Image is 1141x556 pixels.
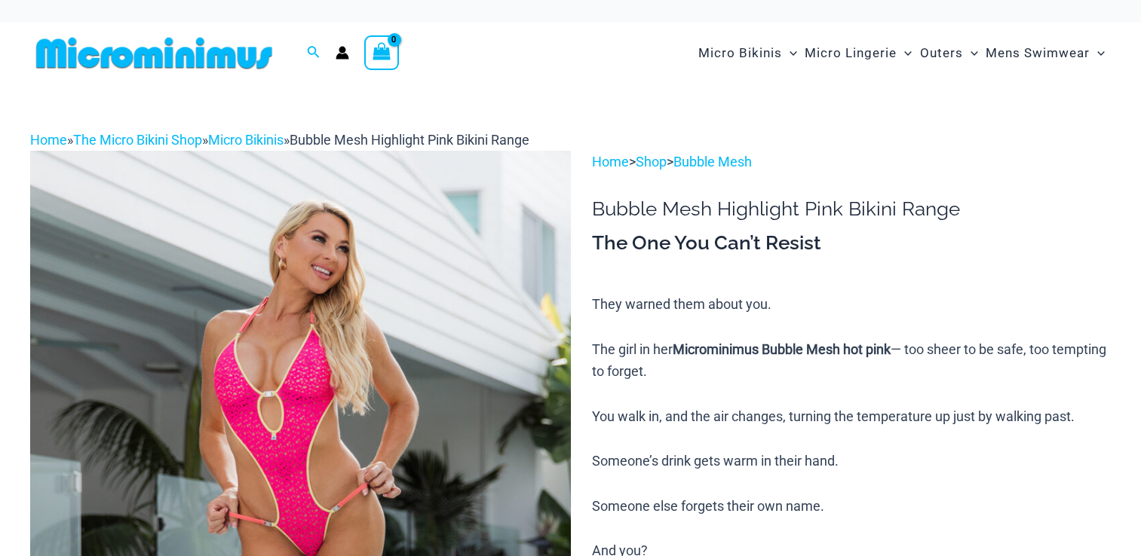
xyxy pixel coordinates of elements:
span: Menu Toggle [782,34,797,72]
a: Micro LingerieMenu ToggleMenu Toggle [801,30,916,76]
img: MM SHOP LOGO FLAT [30,36,278,70]
span: Menu Toggle [1090,34,1105,72]
a: Shop [636,154,667,170]
a: Account icon link [336,46,349,60]
a: Micro Bikinis [208,132,284,148]
span: Micro Lingerie [805,34,897,72]
a: Bubble Mesh [673,154,752,170]
span: Menu Toggle [963,34,978,72]
a: The Micro Bikini Shop [73,132,202,148]
span: Menu Toggle [897,34,912,72]
a: Home [592,154,629,170]
a: Home [30,132,67,148]
span: Micro Bikinis [698,34,782,72]
span: Bubble Mesh Highlight Pink Bikini Range [290,132,529,148]
h1: Bubble Mesh Highlight Pink Bikini Range [592,197,1111,221]
h3: The One You Can’t Resist [592,231,1111,256]
span: Mens Swimwear [986,34,1090,72]
nav: Site Navigation [692,28,1111,78]
b: Microminimus Bubble Mesh hot pink [673,341,891,357]
span: » » » [30,132,529,148]
a: Search icon link [307,44,321,63]
p: > > [592,151,1111,173]
a: Mens SwimwearMenu ToggleMenu Toggle [982,30,1109,76]
a: OutersMenu ToggleMenu Toggle [916,30,982,76]
span: Outers [920,34,963,72]
a: Micro BikinisMenu ToggleMenu Toggle [695,30,801,76]
a: View Shopping Cart, empty [364,35,399,70]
